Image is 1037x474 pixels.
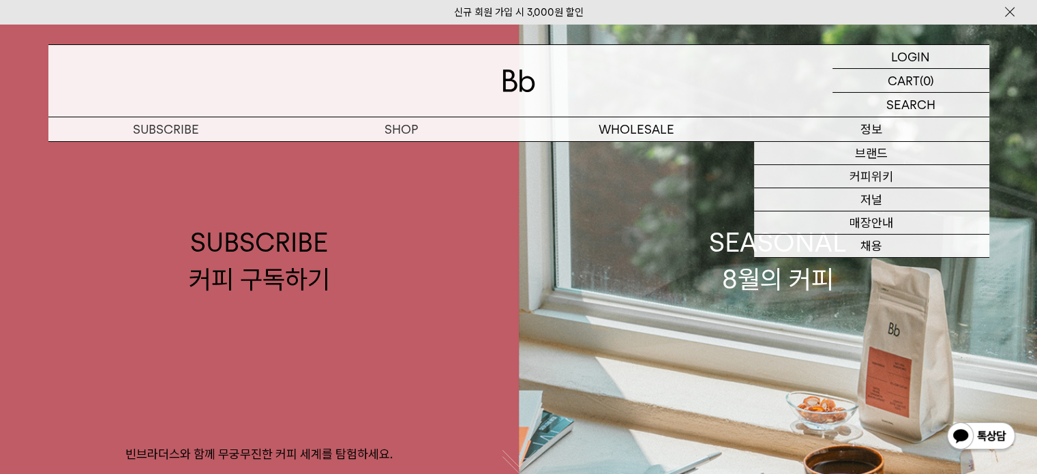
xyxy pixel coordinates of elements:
a: SHOP [284,117,519,141]
p: WHOLESALE [519,117,754,141]
div: SUBSCRIBE 커피 구독하기 [189,224,330,297]
p: LOGIN [891,45,930,68]
a: SUBSCRIBE [48,117,284,141]
img: 로고 [502,70,535,92]
a: 채용 [754,235,989,258]
a: 저널 [754,188,989,211]
p: CART [888,69,920,92]
p: (0) [920,69,934,92]
a: 브랜드 [754,142,989,165]
p: 정보 [754,117,989,141]
a: LOGIN [832,45,989,69]
p: SEARCH [886,93,935,117]
a: CART (0) [832,69,989,93]
div: SEASONAL 8월의 커피 [709,224,847,297]
a: 커피위키 [754,165,989,188]
a: 매장안내 [754,211,989,235]
img: 카카오톡 채널 1:1 채팅 버튼 [946,421,1017,454]
a: 신규 회원 가입 시 3,000원 할인 [454,6,584,18]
